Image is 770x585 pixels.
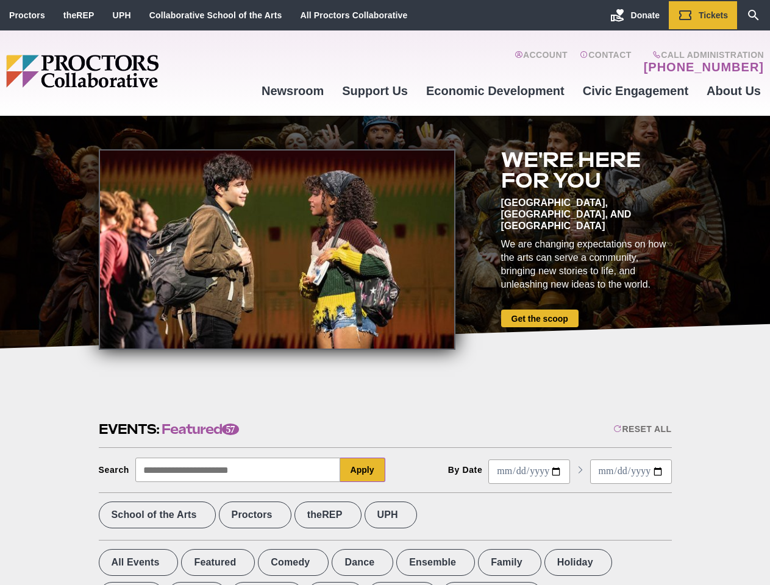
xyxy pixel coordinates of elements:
a: Account [515,50,568,74]
span: Call Administration [640,50,764,60]
a: UPH [113,10,131,20]
a: Civic Engagement [574,74,697,107]
label: Family [478,549,541,576]
div: Reset All [613,424,671,434]
label: School of the Arts [99,502,216,528]
label: Dance [332,549,393,576]
span: Donate [631,10,660,20]
div: Search [99,465,130,475]
label: theREP [294,502,362,528]
a: theREP [63,10,94,20]
h2: We're here for you [501,149,672,191]
label: Featured [181,549,255,576]
a: Tickets [669,1,737,29]
label: Ensemble [396,549,475,576]
a: Donate [601,1,669,29]
a: [PHONE_NUMBER] [644,60,764,74]
img: Proctors logo [6,55,252,88]
div: We are changing expectations on how the arts can serve a community, bringing new stories to life,... [501,238,672,291]
div: By Date [448,465,483,475]
label: All Events [99,549,179,576]
label: UPH [365,502,417,528]
label: Holiday [544,549,612,576]
a: Economic Development [417,74,574,107]
a: Collaborative School of the Arts [149,10,282,20]
a: Get the scoop [501,310,579,327]
a: Newsroom [252,74,333,107]
a: Proctors [9,10,45,20]
a: Support Us [333,74,417,107]
a: All Proctors Collaborative [300,10,407,20]
a: Contact [580,50,632,74]
div: [GEOGRAPHIC_DATA], [GEOGRAPHIC_DATA], and [GEOGRAPHIC_DATA] [501,197,672,232]
span: Tickets [699,10,728,20]
label: Proctors [219,502,291,528]
span: Featured [162,420,239,439]
a: Search [737,1,770,29]
label: Comedy [258,549,329,576]
h2: Events: [99,420,239,439]
span: 57 [222,424,239,435]
a: About Us [697,74,770,107]
button: Apply [340,458,385,482]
